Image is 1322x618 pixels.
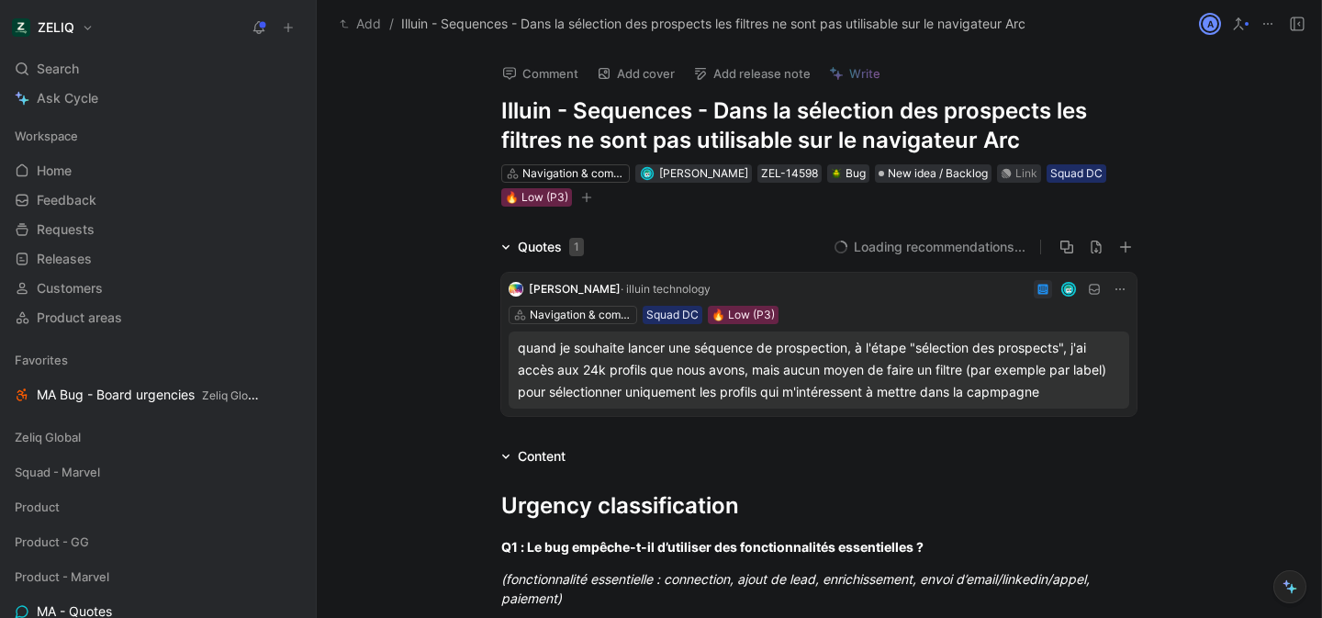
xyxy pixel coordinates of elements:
em: (fonctionnalité essentielle : connection, ajout de lead, enrichissement, envoi d’email/linkedin/a... [501,571,1093,606]
span: Product areas [37,309,122,327]
div: Squad - Marvel [7,458,308,491]
span: Product [15,498,60,516]
div: Favorites [7,346,308,374]
span: MA Bug - Board urgencies [37,386,261,405]
span: Squad - Marvel [15,463,100,481]
span: Zeliq Global [15,428,81,446]
div: Bug [831,164,866,183]
span: Product - GG [15,533,89,551]
a: Product areas [7,304,308,331]
div: 🪲Bug [827,164,869,183]
span: Releases [37,250,92,268]
img: 🪲 [831,168,842,179]
button: Add release note [685,61,819,86]
h1: ZELIQ [38,19,74,36]
div: Squad DC [1050,164,1103,183]
a: Feedback [7,186,308,214]
div: Content [518,445,566,467]
div: ZEL-14598 [761,164,818,183]
button: Write [821,61,889,86]
span: Customers [37,279,103,298]
div: Product - GG [7,528,308,556]
strong: Q1 : Le bug empêche-t-il d’utiliser des fonctionnalités essentielles ? [501,539,924,555]
span: New idea / Backlog [888,164,988,183]
button: Comment [494,61,587,86]
div: Link [1015,164,1037,183]
div: quand je souhaite lancer une séquence de prospection, à l'étape "sélection des prospects", j'ai a... [518,337,1120,403]
div: Product - Marvel [7,563,308,590]
button: Add [335,13,386,35]
a: Releases [7,245,308,273]
div: Navigation & comprehension [530,306,633,324]
div: Quotes [518,236,584,258]
button: Add cover [588,61,683,86]
img: avatar [1063,283,1075,295]
img: ZELIQ [12,18,30,37]
div: Product - GG [7,528,308,561]
a: Requests [7,216,308,243]
span: Feedback [37,191,96,209]
div: 1 [569,238,584,256]
span: Write [849,65,880,82]
span: Workspace [15,127,78,145]
span: Search [37,58,79,80]
span: [PERSON_NAME] [659,166,748,180]
span: Ask Cycle [37,87,98,109]
button: Loading recommendations... [834,236,1025,258]
span: · illuin technology [621,282,711,296]
span: Zeliq Global [202,388,263,402]
span: Requests [37,220,95,239]
div: Squad - Marvel [7,458,308,486]
span: Favorites [15,351,68,369]
div: A [1201,15,1219,33]
div: Navigation & comprehension [522,164,625,183]
div: Product [7,493,308,526]
div: Content [494,445,573,467]
div: Search [7,55,308,83]
div: Workspace [7,122,308,150]
img: avatar [642,168,652,178]
div: 🔥 Low (P3) [505,188,568,207]
div: Zeliq Global [7,423,308,451]
div: Zeliq Global [7,423,308,456]
span: [PERSON_NAME] [529,282,621,296]
div: Quotes1 [494,236,591,258]
a: Home [7,157,308,185]
button: ZELIQZELIQ [7,15,98,40]
span: Home [37,162,72,180]
span: Illuin - Sequences - Dans la sélection des prospects les filtres ne sont pas utilisable sur le na... [401,13,1025,35]
a: MA Bug - Board urgenciesZeliq Global [7,381,308,409]
div: Urgency classification [501,489,1137,522]
a: Customers [7,275,308,302]
div: Product [7,493,308,521]
h1: Illuin - Sequences - Dans la sélection des prospects les filtres ne sont pas utilisable sur le na... [501,96,1137,155]
span: Product - Marvel [15,567,109,586]
div: 🔥 Low (P3) [711,306,775,324]
span: / [389,13,394,35]
div: New idea / Backlog [875,164,991,183]
a: Ask Cycle [7,84,308,112]
img: logo [509,282,523,297]
div: Squad DC [646,306,699,324]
